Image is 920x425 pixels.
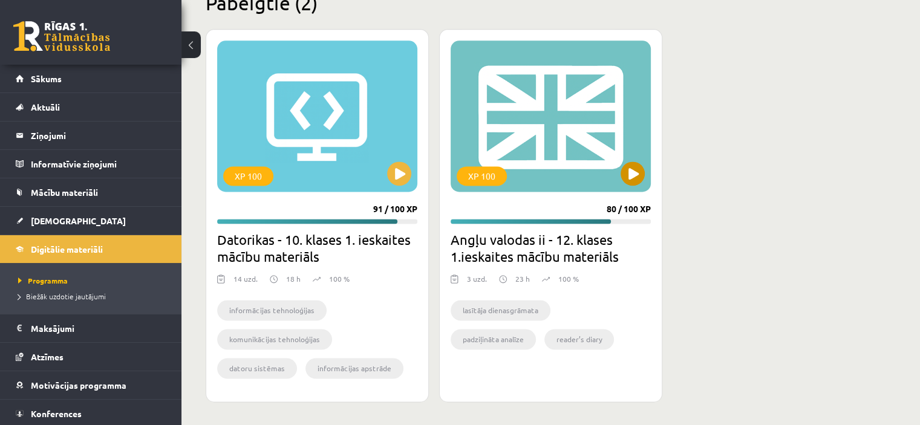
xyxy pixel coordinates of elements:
[31,244,103,255] span: Digitālie materiāli
[329,273,350,284] p: 100 %
[31,187,98,198] span: Mācību materiāli
[18,276,68,285] span: Programma
[16,235,166,263] a: Digitālie materiāli
[31,408,82,419] span: Konferences
[217,300,327,320] li: informācijas tehnoloģijas
[16,343,166,371] a: Atzīmes
[16,178,166,206] a: Mācību materiāli
[31,73,62,84] span: Sākums
[16,314,166,342] a: Maksājumi
[16,371,166,399] a: Motivācijas programma
[18,291,106,301] span: Biežāk uzdotie jautājumi
[457,166,507,186] div: XP 100
[18,291,169,302] a: Biežāk uzdotie jautājumi
[16,122,166,149] a: Ziņojumi
[544,329,614,349] li: reader’s diary
[13,21,110,51] a: Rīgas 1. Tālmācības vidusskola
[558,273,579,284] p: 100 %
[16,93,166,121] a: Aktuāli
[217,358,297,378] li: datoru sistēmas
[31,215,126,226] span: [DEMOGRAPHIC_DATA]
[217,329,332,349] li: komunikācijas tehnoloģijas
[217,231,417,265] h2: Datorikas - 10. klases 1. ieskaites mācību materiāls
[233,273,258,291] div: 14 uzd.
[16,207,166,235] a: [DEMOGRAPHIC_DATA]
[16,150,166,178] a: Informatīvie ziņojumi
[31,122,166,149] legend: Ziņojumi
[451,231,651,265] h2: Angļu valodas ii - 12. klases 1.ieskaites mācību materiāls
[31,380,126,391] span: Motivācijas programma
[18,275,169,286] a: Programma
[286,273,301,284] p: 18 h
[31,102,60,112] span: Aktuāli
[31,150,166,178] legend: Informatīvie ziņojumi
[31,351,64,362] span: Atzīmes
[31,314,166,342] legend: Maksājumi
[467,273,487,291] div: 3 uzd.
[515,273,530,284] p: 23 h
[451,300,550,320] li: lasītāja dienasgrāmata
[223,166,273,186] div: XP 100
[305,358,403,378] li: informācijas apstrāde
[16,65,166,92] a: Sākums
[451,329,536,349] li: padziļināta analīze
